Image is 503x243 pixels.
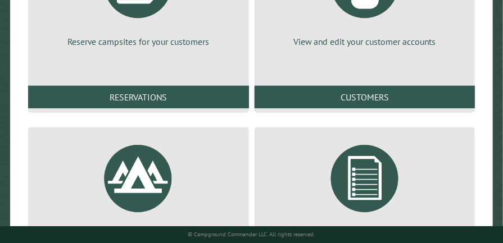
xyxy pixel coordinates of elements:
[28,86,249,108] a: Reservations
[42,35,235,48] p: Reserve campsites for your customers
[268,136,462,242] a: Generate reports about your campground
[255,86,475,108] a: Customers
[188,231,315,238] small: © Campground Commander LLC. All rights reserved.
[42,136,235,242] a: View and edit your campsite data
[268,35,462,48] p: View and edit your customer accounts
